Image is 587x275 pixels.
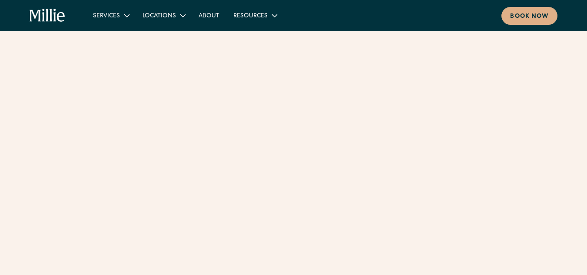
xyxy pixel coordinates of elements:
[143,12,176,21] div: Locations
[226,8,283,23] div: Resources
[93,12,120,21] div: Services
[30,9,65,23] a: home
[136,8,192,23] div: Locations
[501,7,557,25] a: Book now
[510,12,549,21] div: Book now
[86,8,136,23] div: Services
[192,8,226,23] a: About
[233,12,268,21] div: Resources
